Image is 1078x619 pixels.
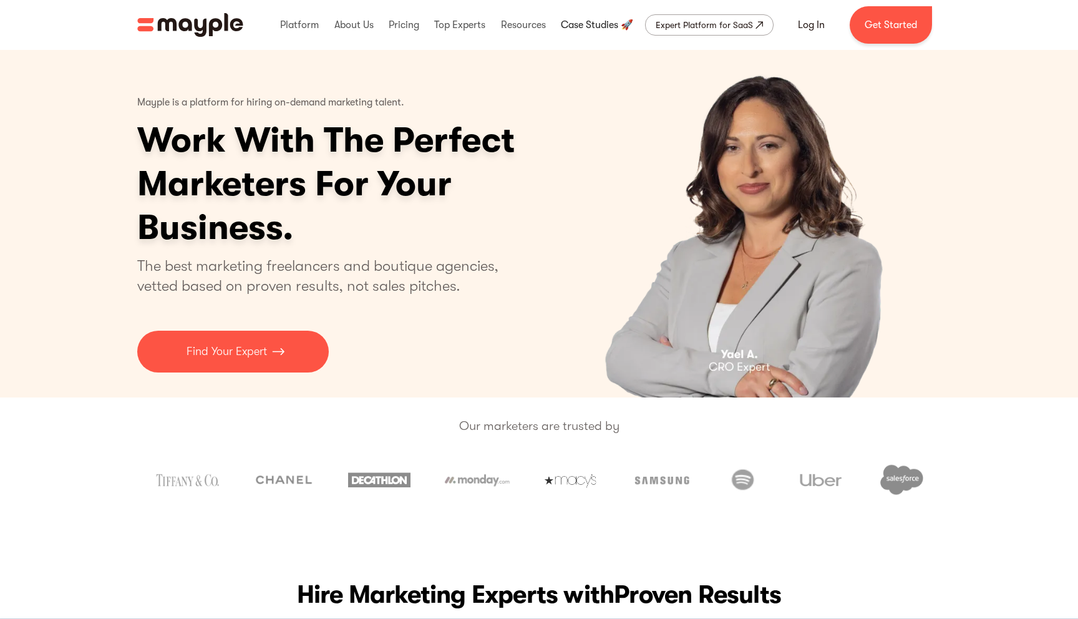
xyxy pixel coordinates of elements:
[277,5,322,45] div: Platform
[783,10,840,40] a: Log In
[551,50,941,397] div: carousel
[551,50,941,397] div: 3 of 4
[498,5,549,45] div: Resources
[431,5,488,45] div: Top Experts
[853,474,1078,619] iframe: Chat Widget
[645,14,774,36] a: Expert Platform for SaaS
[386,5,422,45] div: Pricing
[331,5,377,45] div: About Us
[137,87,404,119] p: Mayple is a platform for hiring on-demand marketing talent.
[187,343,267,360] p: Find Your Expert
[614,580,781,609] span: Proven Results
[850,6,932,44] a: Get Started
[137,119,611,250] h1: Work With The Perfect Marketers For Your Business.
[137,577,941,612] h2: Hire Marketing Experts with
[656,17,753,32] div: Expert Platform for SaaS
[137,256,513,296] p: The best marketing freelancers and boutique agencies, vetted based on proven results, not sales p...
[137,13,243,37] a: home
[137,13,243,37] img: Mayple logo
[137,331,329,373] a: Find Your Expert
